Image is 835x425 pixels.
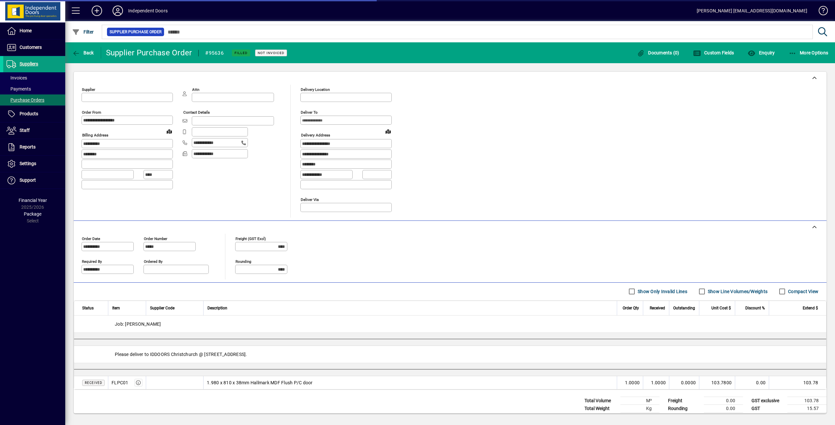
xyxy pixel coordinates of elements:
[164,126,175,136] a: View on map
[3,106,65,122] a: Products
[85,381,102,385] span: Received
[20,128,30,133] span: Staff
[207,305,227,312] span: Description
[72,29,94,35] span: Filter
[235,259,251,263] mat-label: Rounding
[3,156,65,172] a: Settings
[699,376,735,389] td: 103.7800
[697,6,807,16] div: [PERSON_NAME] [EMAIL_ADDRESS][DOMAIN_NAME]
[74,346,826,363] div: Please deliver to IDDOORS Christchurch @ [STREET_ADDRESS].
[620,397,660,404] td: M³
[669,376,699,389] td: 0.0000
[787,404,827,412] td: 15.57
[620,404,660,412] td: Kg
[748,404,787,412] td: GST
[301,197,319,202] mat-label: Deliver via
[748,412,787,420] td: GST inclusive
[235,51,248,55] span: Filled
[637,50,679,55] span: Documents (0)
[65,47,101,59] app-page-header-button: Back
[207,379,313,386] span: 1.980 x 810 x 38mm Hallmark MDF Flush P/C door
[787,412,827,420] td: 119.35
[112,379,129,386] div: FLPC01
[3,39,65,56] a: Customers
[301,110,318,115] mat-label: Deliver To
[70,47,96,59] button: Back
[82,110,101,115] mat-label: Order from
[150,305,175,312] span: Supplier Code
[3,172,65,189] a: Support
[20,45,42,50] span: Customers
[635,47,681,59] button: Documents (0)
[70,26,96,38] button: Filter
[769,376,826,389] td: 103.78
[20,161,36,166] span: Settings
[72,50,94,55] span: Back
[144,236,167,241] mat-label: Order number
[74,316,826,333] div: Job: [PERSON_NAME]
[82,305,94,312] span: Status
[383,126,393,136] a: View on map
[205,48,224,58] div: #95636
[3,83,65,94] a: Payments
[789,50,828,55] span: More Options
[746,47,776,59] button: Enquiry
[20,61,38,66] span: Suppliers
[704,397,743,404] td: 0.00
[110,29,161,35] span: Supplier Purchase Order
[20,28,32,33] span: Home
[814,1,827,22] a: Knowledge Base
[623,305,639,312] span: Order Qty
[3,23,65,39] a: Home
[3,139,65,155] a: Reports
[144,259,162,263] mat-label: Ordered by
[128,6,168,16] div: Independent Doors
[20,177,36,183] span: Support
[636,288,687,295] label: Show Only Invalid Lines
[787,397,827,404] td: 103.78
[665,404,704,412] td: Rounding
[704,404,743,412] td: 0.00
[19,198,47,203] span: Financial Year
[112,305,120,312] span: Item
[7,97,44,103] span: Purchase Orders
[3,72,65,83] a: Invoices
[258,51,284,55] span: Not Invoiced
[86,5,107,17] button: Add
[748,50,775,55] span: Enquiry
[20,144,36,149] span: Reports
[107,5,128,17] button: Profile
[787,288,818,295] label: Compact View
[3,94,65,106] a: Purchase Orders
[581,404,620,412] td: Total Weight
[581,397,620,404] td: Total Volume
[301,87,330,92] mat-label: Delivery Location
[617,376,643,389] td: 1.0000
[745,305,765,312] span: Discount %
[711,305,731,312] span: Unit Cost $
[235,236,266,241] mat-label: Freight (GST excl)
[691,47,736,59] button: Custom Fields
[20,111,38,116] span: Products
[673,305,695,312] span: Outstanding
[650,305,665,312] span: Received
[643,376,669,389] td: 1.0000
[106,48,192,58] div: Supplier Purchase Order
[735,376,769,389] td: 0.00
[706,288,767,295] label: Show Line Volumes/Weights
[787,47,830,59] button: More Options
[803,305,818,312] span: Extend $
[7,86,31,92] span: Payments
[693,50,734,55] span: Custom Fields
[82,236,100,241] mat-label: Order date
[665,397,704,404] td: Freight
[192,87,199,92] mat-label: Attn
[7,75,27,80] span: Invoices
[748,397,787,404] td: GST exclusive
[3,122,65,139] a: Staff
[82,87,95,92] mat-label: Supplier
[82,259,102,263] mat-label: Required by
[24,211,41,217] span: Package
